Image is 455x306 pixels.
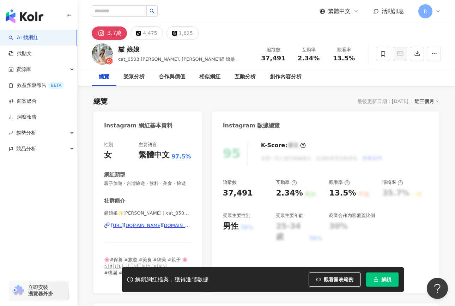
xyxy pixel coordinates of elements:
div: 創作內容分析 [270,73,302,81]
div: 網紅類型 [104,171,125,179]
div: K-Score : [261,142,306,149]
div: 近三個月 [414,97,439,106]
div: 受眾主要性別 [223,212,250,219]
div: 男性 [223,221,238,232]
div: 繁體中文 [139,150,170,161]
span: 37,491 [261,54,285,62]
span: 親子旅遊 · 台灣旅遊 · 飲料 · 美食 · 旅遊 [104,180,191,187]
button: 4,475 [131,26,163,40]
div: 女 [104,150,112,161]
span: 活動訊息 [382,8,404,14]
div: 主要語言 [139,142,157,148]
div: 追蹤數 [260,46,287,53]
img: logo [6,9,43,23]
div: 追蹤數 [223,179,237,186]
a: 找貼文 [8,50,32,57]
button: 3.7萬 [92,26,127,40]
span: 觀看圖表範例 [324,277,353,282]
span: 立即安裝 瀏覽器外掛 [28,284,53,297]
span: 競品分析 [16,141,36,157]
div: 互動率 [276,179,297,186]
span: 繁體中文 [328,7,351,15]
a: 商案媒合 [8,98,37,105]
span: 2.34% [298,55,320,62]
div: 最後更新日期：[DATE] [357,98,408,104]
img: chrome extension [11,285,25,296]
span: search [150,8,154,13]
a: searchAI 找網紅 [8,34,38,41]
span: cat_0503.[PERSON_NAME], [PERSON_NAME]貓 娘娘 [118,56,235,62]
div: 互動分析 [235,73,256,81]
div: 受眾分析 [123,73,145,81]
div: 觀看率 [330,46,357,53]
div: 相似網紅 [199,73,220,81]
a: chrome extension立即安裝 瀏覽器外掛 [9,281,68,300]
span: R [424,7,427,15]
span: 解鎖 [381,277,391,282]
div: 2.34% [276,188,303,199]
a: 洞察報告 [8,114,37,121]
div: 解鎖網紅檔案，獲得進階數據 [135,276,208,283]
div: [URL][DOMAIN_NAME][DOMAIN_NAME] [111,222,191,229]
div: 總覽 [93,96,108,106]
div: 性別 [104,142,113,148]
div: 4,475 [143,28,157,38]
a: [URL][DOMAIN_NAME][DOMAIN_NAME] [104,222,191,229]
span: rise [8,131,13,136]
div: 貓 娘娘 [118,45,235,54]
span: 13.5% [333,55,355,62]
div: 觀看率 [329,179,350,186]
div: 1,625 [179,28,193,38]
div: 漲粉率 [382,179,403,186]
div: 3.7萬 [107,28,122,38]
span: 97.5% [171,153,191,161]
span: 貓娘娘✨[PERSON_NAME] | cat_0503.lyn [104,210,191,216]
div: Instagram 數據總覽 [223,122,280,130]
div: 13.5% [329,188,356,199]
div: 37,491 [223,188,253,199]
div: 總覽 [99,73,109,81]
button: 觀看圖表範例 [309,272,361,287]
img: KOL Avatar [92,43,113,65]
span: 趨勢分析 [16,125,36,141]
div: 受眾主要年齡 [276,212,303,219]
button: 1,625 [166,26,199,40]
div: 商業合作內容覆蓋比例 [329,212,375,219]
button: 解鎖 [366,272,399,287]
div: Instagram 網紅基本資料 [104,122,172,130]
span: 🌸#保養 #旅遊 #美食 #網美 #親子 🌸 🇸​🇲​🇮​🇱​🇪​ 🇪​🇻​🇪​🇷​🇾​ 🇩​🇦​🇾​ #桃園 #新竹 #苗栗 #台中 #台北 合作代言麻煩私訊我～💌 粉絲團：微笑的貓-貓娘娘 ... [104,257,188,301]
div: 合作與價值 [159,73,185,81]
a: 效益預測報告BETA [8,82,64,89]
span: 資源庫 [16,61,31,77]
div: 互動率 [295,46,322,53]
div: 社群簡介 [104,197,125,205]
